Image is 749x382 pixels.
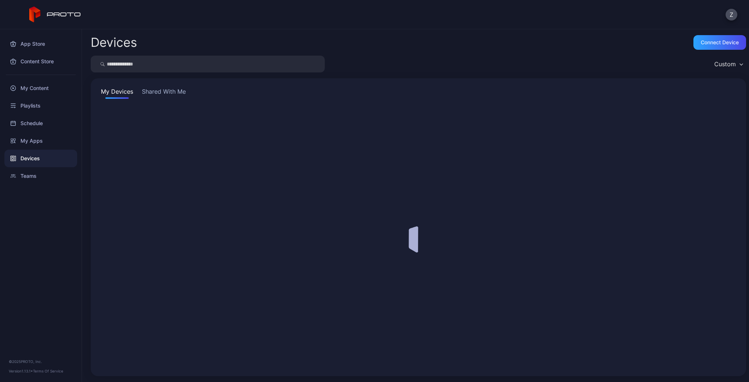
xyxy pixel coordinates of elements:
[711,56,746,72] button: Custom
[4,132,77,150] a: My Apps
[33,369,63,373] a: Terms Of Service
[726,9,737,20] button: Z
[714,60,736,68] div: Custom
[693,35,746,50] button: Connect device
[4,115,77,132] a: Schedule
[140,87,187,99] button: Shared With Me
[4,79,77,97] a: My Content
[4,167,77,185] a: Teams
[701,40,739,45] div: Connect device
[4,53,77,70] a: Content Store
[9,369,33,373] span: Version 1.13.1 •
[91,36,137,49] h2: Devices
[9,359,73,364] div: © 2025 PROTO, Inc.
[99,87,135,99] button: My Devices
[4,97,77,115] a: Playlists
[4,35,77,53] a: App Store
[4,150,77,167] a: Devices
